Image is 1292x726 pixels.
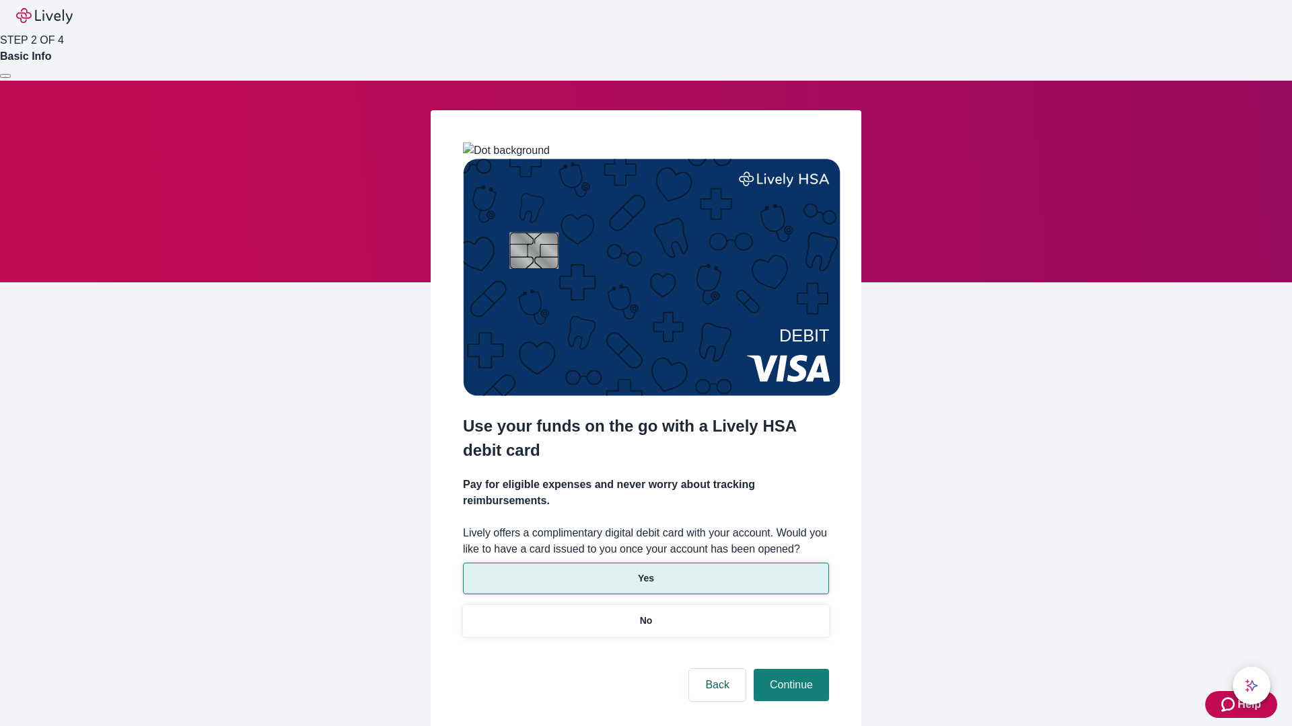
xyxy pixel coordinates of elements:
[1221,696,1237,713] svg: Zendesk support icon
[689,669,746,701] button: Back
[463,525,829,557] label: Lively offers a complimentary digital debit card with your account. Would you like to have a card...
[754,669,829,701] button: Continue
[16,8,73,24] img: Lively
[1245,679,1258,692] svg: Lively AI Assistant
[463,159,840,396] img: Debit card
[1205,691,1277,718] button: Zendesk support iconHelp
[463,605,829,637] button: No
[640,614,653,628] p: No
[1237,696,1261,713] span: Help
[463,143,550,159] img: Dot background
[1233,667,1270,704] button: chat
[463,414,829,462] h2: Use your funds on the go with a Lively HSA debit card
[638,571,654,586] p: Yes
[463,477,829,509] h4: Pay for eligible expenses and never worry about tracking reimbursements.
[463,563,829,594] button: Yes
